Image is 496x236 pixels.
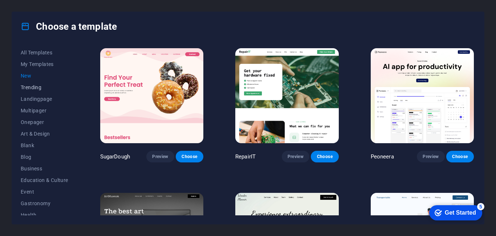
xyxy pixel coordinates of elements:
[21,70,68,82] button: New
[146,151,174,162] button: Preview
[21,84,68,90] span: Trending
[21,154,68,160] span: Blog
[235,48,338,143] img: RepairIT
[100,153,130,160] p: SugarDough
[21,119,68,125] span: Onepager
[21,50,68,55] span: All Templates
[21,73,68,79] span: New
[235,153,256,160] p: RepairIT
[21,166,68,171] span: Business
[417,151,444,162] button: Preview
[21,93,68,105] button: Landingpage
[21,177,68,183] span: Education & Culture
[21,21,117,32] h4: Choose a template
[317,154,333,160] span: Choose
[21,47,68,58] button: All Templates
[311,151,338,162] button: Choose
[21,142,68,148] span: Blank
[21,151,68,163] button: Blog
[423,154,439,160] span: Preview
[54,1,61,9] div: 5
[6,4,59,19] div: Get Started 5 items remaining, 0% complete
[21,163,68,174] button: Business
[21,96,68,102] span: Landingpage
[21,212,68,218] span: Health
[21,105,68,116] button: Multipager
[21,58,68,70] button: My Templates
[21,61,68,67] span: My Templates
[176,151,203,162] button: Choose
[152,154,168,160] span: Preview
[100,48,203,143] img: SugarDough
[21,8,53,15] div: Get Started
[21,82,68,93] button: Trending
[21,200,68,206] span: Gastronomy
[21,186,68,198] button: Event
[21,209,68,221] button: Health
[21,108,68,113] span: Multipager
[446,151,474,162] button: Choose
[21,174,68,186] button: Education & Culture
[371,48,474,143] img: Peoneera
[21,128,68,140] button: Art & Design
[21,116,68,128] button: Onepager
[21,140,68,151] button: Blank
[21,189,68,195] span: Event
[371,153,394,160] p: Peoneera
[21,198,68,209] button: Gastronomy
[21,131,68,137] span: Art & Design
[182,154,198,160] span: Choose
[282,151,309,162] button: Preview
[452,154,468,160] span: Choose
[288,154,304,160] span: Preview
